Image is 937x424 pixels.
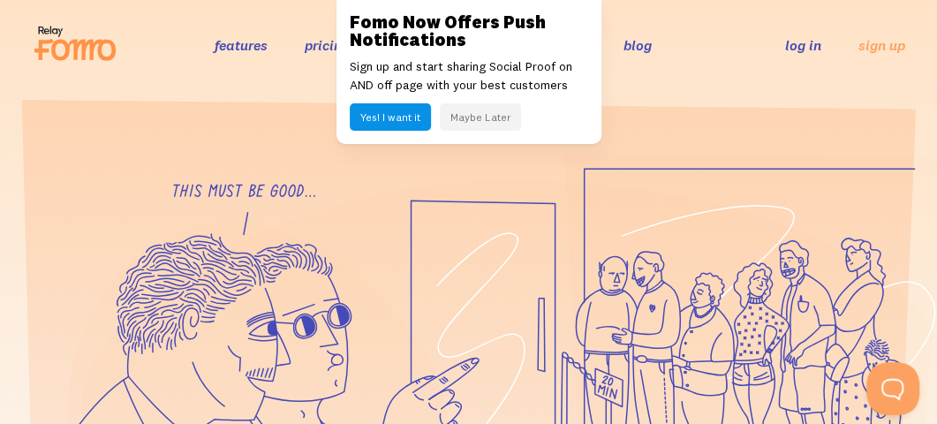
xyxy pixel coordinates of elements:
[785,36,821,54] a: log in
[215,36,268,54] a: features
[350,13,588,49] h3: Fomo Now Offers Push Notifications
[623,36,652,54] a: blog
[350,103,431,131] button: Yes! I want it
[858,36,905,55] a: sign up
[866,362,919,415] iframe: Help Scout Beacon - Open
[440,103,521,131] button: Maybe Later
[305,36,350,54] a: pricing
[350,57,588,95] p: Sign up and start sharing Social Proof on AND off page with your best customers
